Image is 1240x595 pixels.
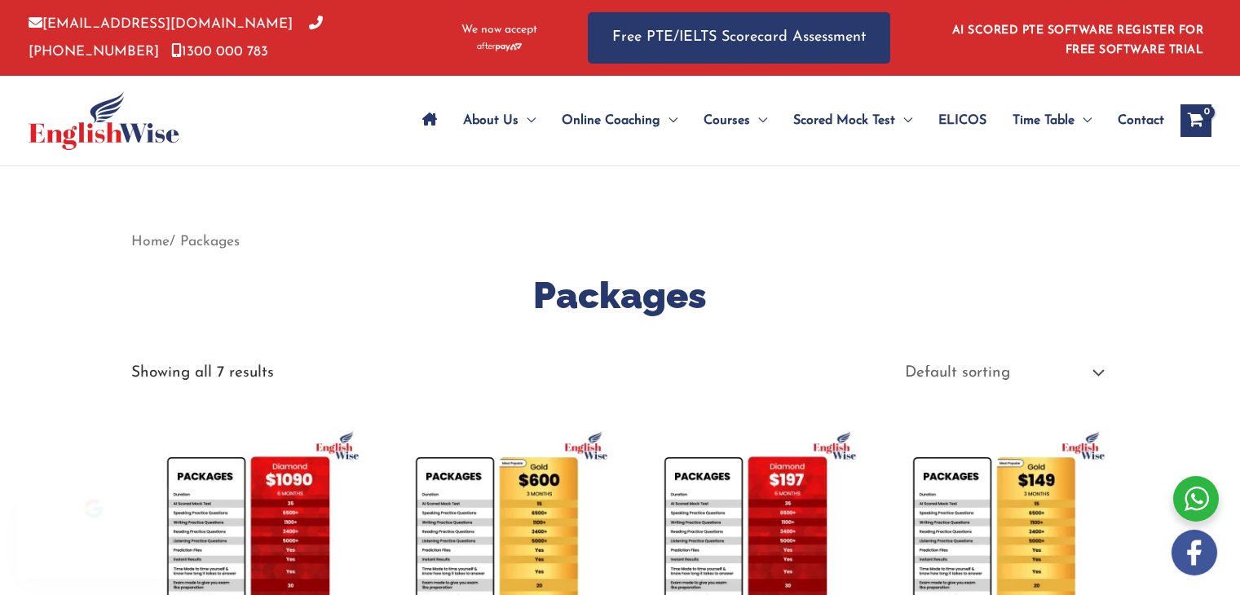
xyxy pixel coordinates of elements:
a: Online CoachingMenu Toggle [549,92,691,149]
span: Menu Toggle [750,92,767,149]
h1: Packages [131,270,1110,321]
span: Scored Mock Test [793,92,895,149]
a: Scored Mock TestMenu Toggle [780,92,925,149]
span: Menu Toggle [660,92,677,149]
span: Contact [1118,92,1164,149]
a: Home [131,235,170,249]
span: We now accept [461,22,537,38]
img: cropped-ew-logo [29,91,179,150]
span: Courses [704,92,750,149]
a: About UsMenu Toggle [450,92,549,149]
aside: Header Widget 1 [942,11,1211,64]
a: Contact [1105,92,1164,149]
span: Menu Toggle [895,92,912,149]
span: ELICOS [938,92,986,149]
img: Afterpay-Logo [477,42,522,51]
img: white-facebook.png [1172,530,1217,575]
a: Free PTE/IELTS Scorecard Assessment [588,12,890,64]
a: [PHONE_NUMBER] [29,17,323,58]
nav: Breadcrumb [131,228,1110,255]
a: 1300 000 783 [171,45,268,59]
span: About Us [463,92,519,149]
a: AI SCORED PTE SOFTWARE REGISTER FOR FREE SOFTWARE TRIAL [952,24,1204,56]
span: Time Table [1013,92,1075,149]
a: ELICOS [925,92,1000,149]
p: Showing all 7 results [131,365,274,381]
span: Menu Toggle [1075,92,1092,149]
nav: Site Navigation: Main Menu [409,92,1164,149]
a: CoursesMenu Toggle [691,92,780,149]
a: [EMAIL_ADDRESS][DOMAIN_NAME] [29,17,293,31]
a: Time TableMenu Toggle [1000,92,1105,149]
a: View Shopping Cart, empty [1180,104,1211,137]
select: Shop order [892,358,1109,389]
span: Online Coaching [562,92,660,149]
span: Menu Toggle [519,92,536,149]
